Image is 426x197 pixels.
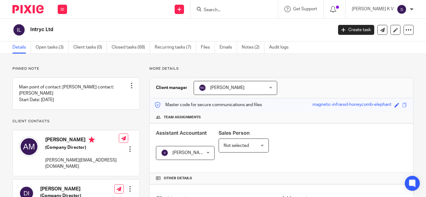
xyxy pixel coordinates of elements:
span: Get Support [293,7,317,11]
a: Files [201,41,215,54]
h3: Client manager [156,85,187,91]
a: Create task [338,25,374,35]
span: Assistant Accountant [156,131,207,136]
p: [PERSON_NAME] K V [352,6,394,12]
p: More details [149,66,414,71]
a: Closed tasks (68) [112,41,150,54]
span: [PERSON_NAME] K V [172,151,214,155]
a: Emails [220,41,237,54]
img: svg%3E [19,137,39,157]
img: svg%3E [12,23,26,36]
a: Open tasks (3) [36,41,69,54]
a: Details [12,41,31,54]
h2: Intryc Ltd [30,26,269,33]
img: svg%3E [161,149,168,157]
div: magnetic-infrared-honeycomb-elephant [312,101,391,109]
img: Pixie [12,5,44,13]
img: svg%3E [397,4,407,14]
span: Not selected [224,143,249,148]
h4: [PERSON_NAME] [40,186,81,192]
a: Recurring tasks (7) [155,41,196,54]
h4: [PERSON_NAME] [45,137,119,144]
a: Client tasks (0) [73,41,107,54]
a: Audit logs [269,41,293,54]
span: [PERSON_NAME] [210,86,244,90]
p: Client contacts [12,119,140,124]
img: svg%3E [199,84,206,91]
h5: (Company Director) [45,144,119,151]
span: Team assignments [164,115,201,120]
input: Search [203,7,259,13]
a: Notes (2) [242,41,264,54]
p: [PERSON_NAME][EMAIL_ADDRESS][DOMAIN_NAME] [45,157,119,170]
i: Primary [89,137,95,143]
span: Other details [164,176,192,181]
p: Pinned note [12,66,140,71]
p: Master code for secure communications and files [154,102,262,108]
span: Sales Person [219,131,249,136]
